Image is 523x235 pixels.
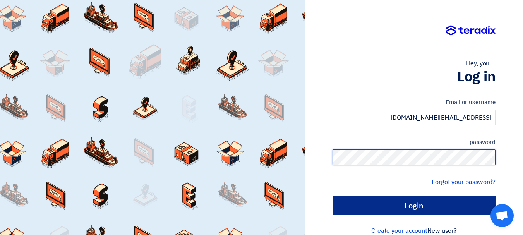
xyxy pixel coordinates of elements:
[490,204,514,227] div: Open chat
[333,110,496,125] input: Enter your work email or username...
[457,66,496,87] font: Log in
[470,138,496,146] font: password
[446,25,496,36] img: Teradix logo
[432,177,496,187] a: Forgot your password?
[466,59,496,68] font: Hey, you ...
[333,196,496,215] input: Login
[446,98,496,106] font: Email or username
